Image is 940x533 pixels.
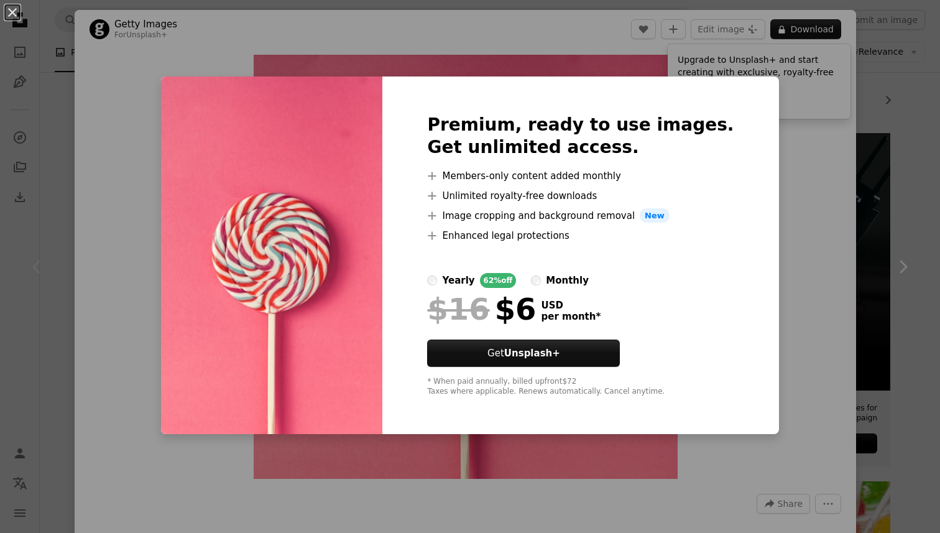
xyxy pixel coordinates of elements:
h2: Premium, ready to use images. Get unlimited access. [427,114,734,159]
img: premium_photo-1661255468024-de3a871dfc16 [161,76,382,435]
div: 62% off [480,273,517,288]
li: Members-only content added monthly [427,169,734,183]
button: GetUnsplash+ [427,340,620,367]
span: USD [541,300,601,311]
input: monthly [531,276,541,285]
input: yearly62%off [427,276,437,285]
div: $6 [427,293,536,325]
span: New [640,208,670,223]
li: Unlimited royalty-free downloads [427,188,734,203]
strong: Unsplash+ [504,348,560,359]
div: monthly [546,273,589,288]
div: * When paid annually, billed upfront $72 Taxes where applicable. Renews automatically. Cancel any... [427,377,734,397]
li: Image cropping and background removal [427,208,734,223]
span: $16 [427,293,489,325]
div: yearly [442,273,474,288]
span: per month * [541,311,601,322]
li: Enhanced legal protections [427,228,734,243]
